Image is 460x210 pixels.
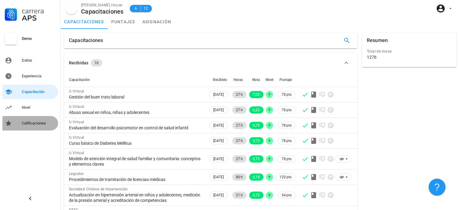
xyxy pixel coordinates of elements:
[69,110,203,115] div: Abuso sexual en niños, niñas y adolecentes
[282,192,292,198] span: 54 pts
[282,92,292,98] span: 78 pts
[282,107,292,113] span: 78 pts
[253,91,260,98] span: 7,00
[282,138,292,144] span: 78 pts
[279,78,292,82] span: Puntaje
[236,106,243,114] span: 27 h
[69,156,203,167] div: Modelo de atención integral de salud familiar y comunitaria: conceptos y elementos claves
[64,73,208,87] th: Capacitación
[22,7,56,15] div: Carrera
[265,73,274,87] th: Nivel
[367,33,388,48] div: Resumen
[69,33,103,48] div: Capacitaciones
[236,173,243,181] span: 80 h
[2,69,58,83] a: Experiencia
[69,187,128,191] span: Sociedad Chilena de Hipertensión
[213,91,224,98] span: [DATE]
[213,174,224,180] span: [DATE]
[22,121,56,126] div: Calificaciones
[236,91,243,98] span: 27 h
[22,36,56,41] div: Demo
[69,78,90,82] span: Capacitación
[69,94,203,100] div: Gestión del buen trato laboral
[64,53,357,73] button: Recibidas 16
[252,78,260,82] span: Nota
[2,100,58,115] a: Nivel
[208,73,229,87] th: Recibido
[279,174,292,180] span: 120 pts
[22,58,56,63] div: Datos
[22,74,56,79] div: Experiencia
[253,192,260,199] span: 6,70
[60,15,108,29] a: capacitaciones
[22,15,56,22] div: APS
[213,122,224,129] span: [DATE]
[2,116,58,131] a: Calificaciones
[69,177,203,182] div: Procedimientos de tramitación de licencias médicas
[253,106,260,114] span: 6,20
[213,78,227,82] span: Recibido
[253,122,260,129] span: 6,70
[94,59,99,66] span: 16
[133,5,138,11] span: A
[213,107,224,113] span: [DATE]
[69,135,84,140] span: U.Virtual
[108,15,139,29] a: puntajes
[266,78,273,82] span: Nivel
[69,192,203,203] div: Actualización en hipertensión arterial en niños y adolecentes, medición de la presión arterial y ...
[213,192,224,199] span: [DATE]
[22,89,56,94] div: Capacitación
[81,8,124,15] div: Capacitaciones
[69,141,203,146] div: Curso básico de Diabetes Mellitus
[65,2,77,15] div: avatar
[143,5,148,11] span: 12
[253,137,260,144] span: 6,70
[22,105,56,110] div: Nivel
[139,15,175,29] a: asignación
[253,155,260,163] span: 6,70
[282,156,292,162] span: 78 pts
[248,73,265,87] th: Nota
[81,2,124,8] div: [PERSON_NAME] House
[213,156,224,162] span: [DATE]
[69,89,84,93] span: U.Virtual
[213,137,224,144] span: [DATE]
[236,122,243,129] span: 27 h
[236,192,243,199] span: 21 h
[69,105,84,109] span: U.Virtual
[367,54,377,60] div: 1276
[69,125,203,131] div: Evaluación del desarrollo psicomotor en control de salud infantil
[69,60,88,66] div: Recibidas
[367,48,452,54] div: Total de horas
[282,122,292,128] span: 78 pts
[236,155,243,163] span: 27 h
[253,173,260,181] span: 6,18
[69,172,84,176] span: Legados
[274,73,297,87] th: Puntaje
[69,151,84,155] span: U.Virtual
[233,78,243,82] span: Horas
[69,120,84,124] span: U.Virtual
[2,85,58,99] a: Capacitación
[236,137,243,144] span: 27 h
[229,73,248,87] th: Horas
[2,53,58,68] a: Datos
